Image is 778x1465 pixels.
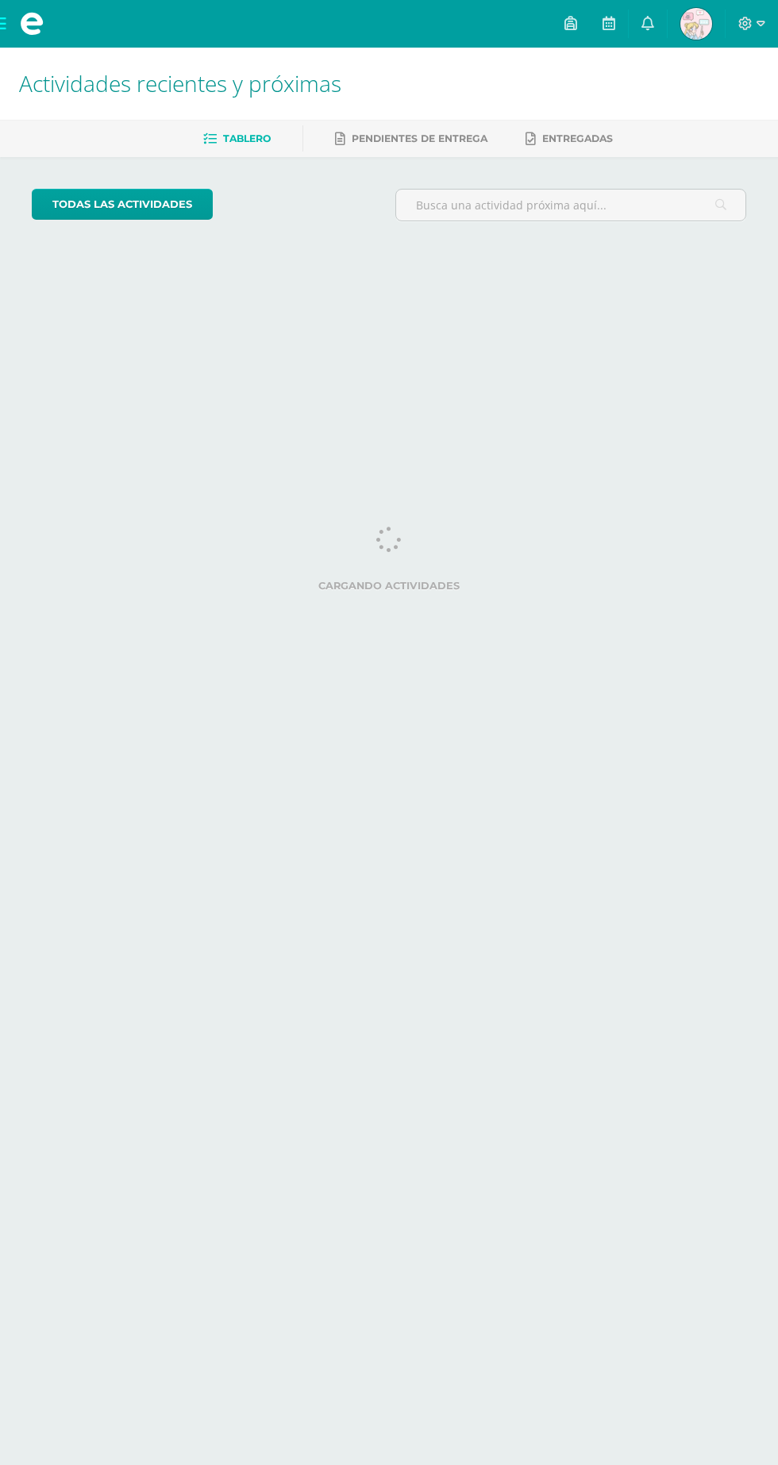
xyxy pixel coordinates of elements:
span: Pendientes de entrega [352,132,487,144]
img: b503dfbe7b5392f0fb8a655e01e0675b.png [680,8,712,40]
a: Entregadas [526,126,613,151]
span: Entregadas [542,132,613,144]
span: Tablero [223,132,271,144]
a: Pendientes de entrega [335,126,487,151]
a: todas las Actividades [32,189,213,220]
a: Tablero [203,126,271,151]
span: Actividades recientes y próximas [19,68,341,98]
label: Cargando actividades [32,580,746,592]
input: Busca una actividad próxima aquí... [396,190,745,221]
